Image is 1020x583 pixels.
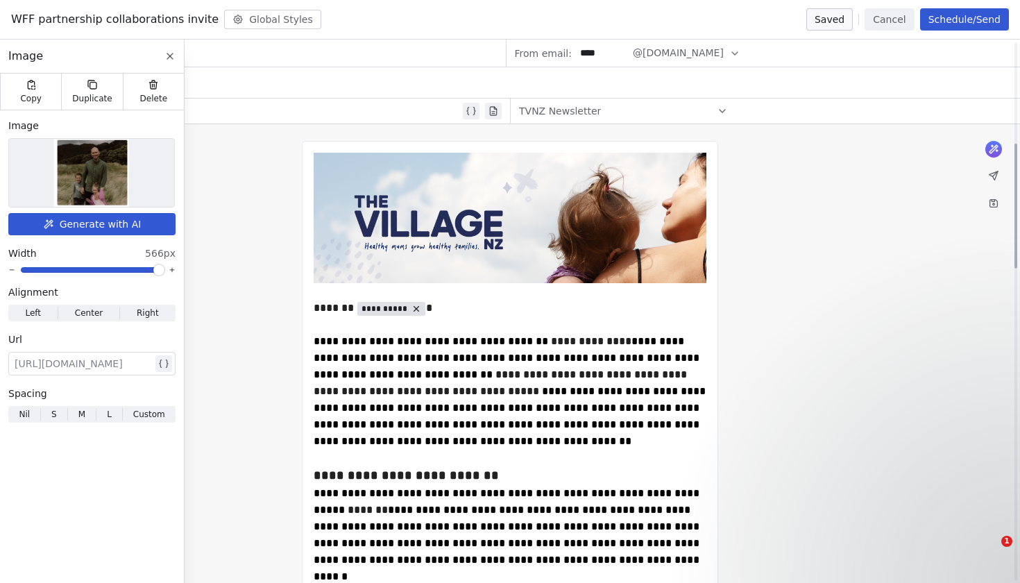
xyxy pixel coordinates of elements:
[51,408,57,421] span: S
[25,307,41,319] span: Left
[633,46,724,60] span: @[DOMAIN_NAME]
[20,93,42,104] span: Copy
[8,48,43,65] span: Image
[8,213,176,235] button: Generate with AI
[137,307,159,319] span: Right
[1001,536,1012,547] span: 1
[8,119,39,133] span: Image
[140,93,168,104] span: Delete
[515,47,572,60] span: From email:
[54,139,129,207] img: Selected image
[75,307,103,319] span: Center
[72,93,112,104] span: Duplicate
[133,408,165,421] span: Custom
[973,536,1006,569] iframe: Intercom live chat
[519,104,601,118] span: TVNZ Newsletter
[8,332,22,346] span: Url
[19,408,30,421] span: Nil
[224,10,321,29] button: Global Styles
[107,408,112,421] span: L
[8,285,58,299] span: Alignment
[78,408,85,421] span: M
[865,8,914,31] button: Cancel
[8,246,37,260] span: Width
[145,246,176,260] span: 566px
[806,8,853,31] button: Saved
[11,11,219,28] span: WFF partnership collaborations invite
[920,8,1009,31] button: Schedule/Send
[8,387,47,400] span: Spacing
